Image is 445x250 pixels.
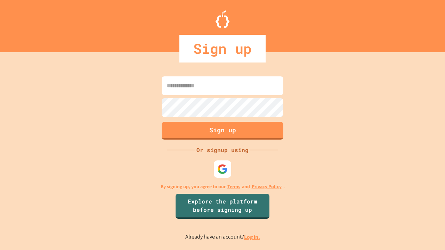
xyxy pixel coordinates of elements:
[185,233,260,241] p: Already have an account?
[244,233,260,241] a: Log in.
[217,164,228,174] img: google-icon.svg
[227,183,240,190] a: Terms
[161,183,285,190] p: By signing up, you agree to our and .
[416,222,438,243] iframe: chat widget
[195,146,250,154] div: Or signup using
[252,183,282,190] a: Privacy Policy
[179,35,266,62] div: Sign up
[176,194,269,219] a: Explore the platform before signing up
[387,192,438,222] iframe: chat widget
[216,10,229,28] img: Logo.svg
[162,122,283,140] button: Sign up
